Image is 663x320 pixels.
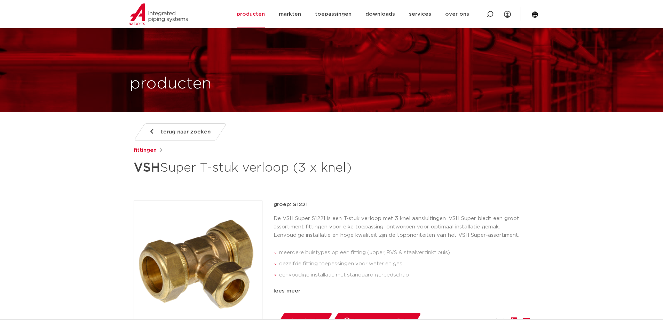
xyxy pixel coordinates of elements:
li: eenvoudige installatie met standaard gereedschap [279,270,530,281]
a: fittingen [134,146,157,155]
strong: VSH [134,162,160,174]
p: groep: S1221 [274,201,530,209]
a: terug naar zoeken [133,123,227,141]
h1: producten [130,73,212,95]
span: terug naar zoeken [161,126,211,138]
p: De VSH Super S1221 is een T-stuk verloop met 3 knel aansluitingen. VSH Super biedt een groot asso... [274,214,530,240]
li: dezelfde fitting toepassingen voor water en gas [279,258,530,270]
li: meerdere buistypes op één fitting (koper, RVS & staalverzinkt buis) [279,247,530,258]
h1: Super T-stuk verloop (3 x knel) [134,157,395,178]
div: lees meer [274,287,530,295]
li: snelle verbindingstechnologie waarbij her-montage mogelijk is [279,281,530,292]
